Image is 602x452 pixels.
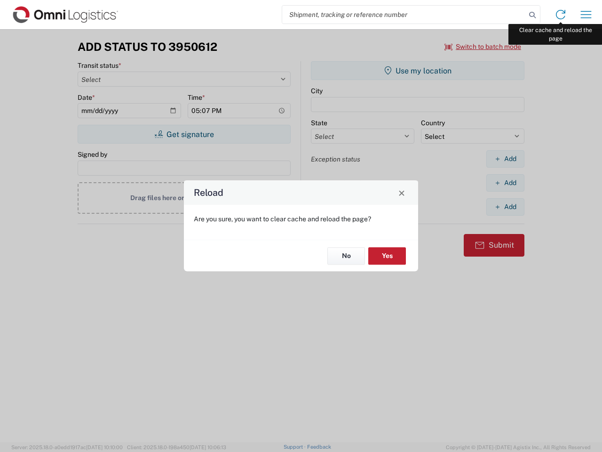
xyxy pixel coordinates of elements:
h4: Reload [194,186,223,200]
button: No [327,247,365,265]
button: Yes [368,247,406,265]
button: Close [395,186,408,199]
p: Are you sure, you want to clear cache and reload the page? [194,215,408,223]
input: Shipment, tracking or reference number [282,6,526,24]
